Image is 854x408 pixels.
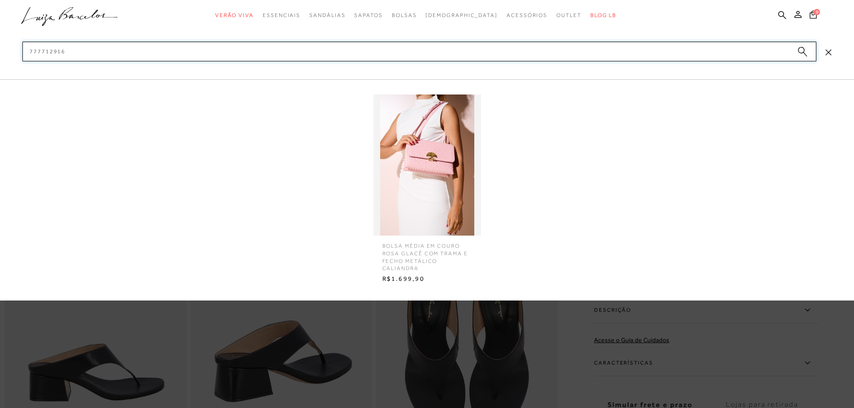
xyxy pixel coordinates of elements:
[215,12,254,18] span: Verão Viva
[507,7,547,24] a: categoryNavScreenReaderText
[354,12,382,18] span: Sapatos
[425,7,498,24] a: noSubCategoriesText
[814,9,820,15] span: 0
[309,12,345,18] span: Sandálias
[22,42,816,61] input: Buscar.
[425,12,498,18] span: [DEMOGRAPHIC_DATA]
[556,12,581,18] span: Outlet
[309,7,345,24] a: categoryNavScreenReaderText
[376,236,479,272] span: BOLSA MÉDIA EM COURO ROSA GLACÊ COM TRAMA E FECHO METÁLICO CALIANDRA
[556,7,581,24] a: categoryNavScreenReaderText
[215,7,254,24] a: categoryNavScreenReaderText
[373,94,481,236] img: BOLSA MÉDIA EM COURO ROSA GLACÊ COM TRAMA E FECHO METÁLICO CALIANDRA
[807,10,819,22] button: 0
[263,12,300,18] span: Essenciais
[590,7,616,24] a: BLOG LB
[371,94,483,286] a: BOLSA MÉDIA EM COURO ROSA GLACÊ COM TRAMA E FECHO METÁLICO CALIANDRA BOLSA MÉDIA EM COURO ROSA GL...
[376,272,479,286] span: R$1.699,90
[392,12,417,18] span: Bolsas
[263,7,300,24] a: categoryNavScreenReaderText
[507,12,547,18] span: Acessórios
[354,7,382,24] a: categoryNavScreenReaderText
[590,12,616,18] span: BLOG LB
[392,7,417,24] a: categoryNavScreenReaderText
